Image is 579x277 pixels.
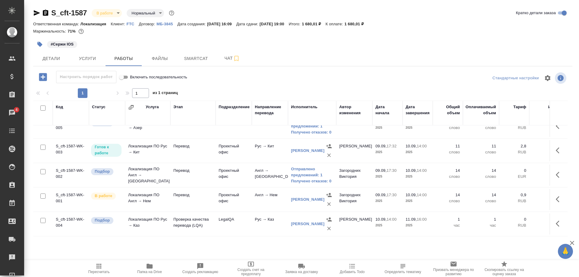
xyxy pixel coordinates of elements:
a: [PERSON_NAME] [291,148,324,153]
span: Чат [218,55,247,62]
div: Можно подбирать исполнителей [90,168,122,176]
div: Тариф [513,104,526,110]
p: 2025 [406,125,430,131]
td: Локализация ПО Англ → [GEOGRAPHIC_DATA] [125,163,170,187]
div: Услуга [146,104,159,110]
p: 17:32 [387,144,397,148]
p: 16:00 [417,217,427,222]
p: 1 [466,216,496,222]
p: 0,9 [502,192,526,198]
div: В работе [92,9,122,17]
a: [PERSON_NAME] [291,222,324,226]
p: 09.09, [375,168,387,173]
p: Проверка качества перевода (LQA) [173,216,213,228]
p: 14 [436,168,460,174]
p: 2025 [375,174,400,180]
span: Smartcat [182,55,210,62]
span: Включить последовательность [130,74,187,80]
button: 403.20 RUB; 0.00 EUR; [77,27,85,35]
p: слово [466,174,496,180]
span: Сержи IOS [46,41,78,46]
button: Назначить [324,215,334,224]
a: Получено отказов: 0 [291,129,333,135]
p: 2025 [375,149,400,155]
p: В работе [95,193,112,199]
p: 14:00 [417,168,427,173]
button: Скопировать ссылку [42,9,49,17]
div: Оплачиваемый объем [466,104,496,116]
div: Можно подбирать исполнителей [90,216,122,225]
td: Локализация ПО Рус → Азер [125,116,170,137]
p: слово [466,149,496,155]
p: 2025 [406,198,430,204]
p: RUB [502,125,526,131]
td: S_cft-1587-WK-005 [53,116,89,137]
p: 2025 [406,149,430,155]
p: Перевод [173,143,213,149]
a: 4 [2,105,23,120]
p: 2025 [406,222,430,228]
p: 318 [532,216,559,222]
p: 14 [466,192,496,198]
p: 0 [532,168,559,174]
td: S_cft-1587-WK-003 [53,140,89,161]
p: 14 [436,192,460,198]
p: Итого: [289,22,302,26]
td: Англ → Нем [252,189,288,210]
p: 14:00 [387,217,397,222]
p: слово [436,125,460,131]
div: Исполнитель [291,104,318,110]
td: Локализация ПО Англ → Нем [125,189,170,210]
p: [DATE] 16:09 [207,22,236,26]
p: RUB [502,222,526,228]
p: 71% [68,29,77,33]
p: 1 [436,216,460,222]
div: Исполнитель выполняет работу [90,192,122,200]
p: 0 [502,168,526,174]
button: Сгруппировать [128,104,134,110]
p: RUB [502,198,526,204]
div: split button [491,74,540,83]
p: 0 [502,216,526,222]
span: из 1 страниц [153,89,178,98]
button: Здесь прячутся важные кнопки [552,192,567,206]
div: Этап [173,104,183,110]
div: Дата завершения [406,104,430,116]
p: слово [436,174,460,180]
p: Дата сдачи: [236,22,259,26]
p: [DATE] 19:00 [260,22,289,26]
div: Итого [548,104,559,110]
button: Скопировать ссылку для ЯМессенджера [33,9,40,17]
span: Посмотреть информацию [555,72,568,84]
td: Рус → Каз [252,213,288,235]
button: Здесь прячутся важные кнопки [552,216,567,231]
td: Локализация ПО Рус → Каз [125,213,170,235]
button: Здесь прячутся важные кнопки [552,143,567,158]
p: 14:00 [417,144,427,148]
a: [PERSON_NAME] [291,197,324,202]
button: Нормальный [130,11,157,16]
p: RUB [502,149,526,155]
span: Кратко детали заказа [516,10,556,16]
td: LegalQA [216,213,252,235]
p: 10.09, [406,193,417,197]
p: Маржинальность: [33,29,68,33]
p: 10.09, [406,168,417,173]
td: Локализация ПО Рус → Кит [125,140,170,161]
span: 4 [12,107,21,113]
p: К оплате: [325,22,344,26]
td: [PERSON_NAME] [336,213,372,235]
div: Исполнитель может приступить к работе [90,143,122,157]
p: слово [436,198,460,204]
div: Дата начала [375,104,400,116]
div: Направление перевода [255,104,285,116]
p: 14 [466,168,496,174]
p: Локализация [81,22,111,26]
td: Загородних Виктория [336,189,372,210]
p: Договор: [139,22,157,26]
button: Добавить тэг [33,38,46,51]
a: Отправлено предложений: 1 [291,166,333,178]
div: Статус [92,104,106,110]
p: час [436,222,460,228]
button: Удалить [324,151,334,160]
